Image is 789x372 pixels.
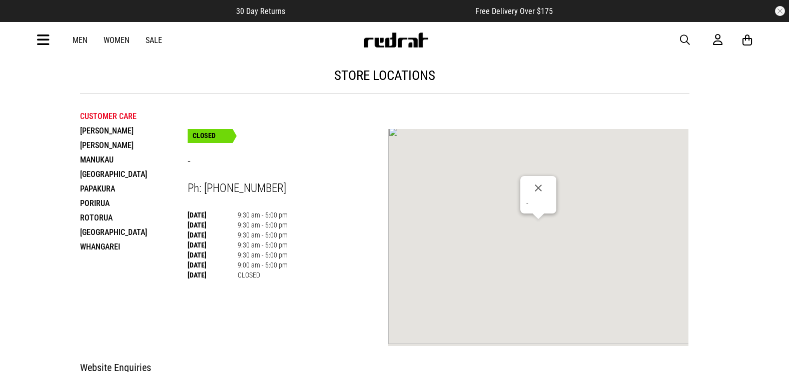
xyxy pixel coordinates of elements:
[188,260,238,270] th: [DATE]
[80,123,188,138] li: [PERSON_NAME]
[80,67,689,83] h1: store locations
[188,220,238,230] th: [DATE]
[80,239,188,254] li: Whangarei
[80,138,188,152] li: [PERSON_NAME]
[238,240,288,250] td: 9:30 am - 5:00 pm
[236,6,285,16] span: 30 Day Returns
[238,250,288,260] td: 9:30 am - 5:00 pm
[238,220,288,230] td: 9:30 am - 5:00 pm
[475,6,553,16] span: Free Delivery Over $175
[188,230,238,240] th: [DATE]
[363,32,429,47] img: Redrat logo
[188,210,238,220] th: [DATE]
[526,200,550,207] div: -
[80,210,188,225] li: Rotorua
[238,260,288,270] td: 9:00 am - 5:00 pm
[80,225,188,239] li: [GEOGRAPHIC_DATA]
[188,240,238,250] th: [DATE]
[80,196,188,210] li: Porirua
[80,167,188,181] li: [GEOGRAPHIC_DATA]
[188,181,286,195] span: Ph: [PHONE_NUMBER]
[188,154,388,170] h3: -
[80,152,188,167] li: Manukau
[188,250,238,260] th: [DATE]
[146,35,162,45] a: Sale
[238,230,288,240] td: 9:30 am - 5:00 pm
[188,270,238,280] th: [DATE]
[73,35,88,45] a: Men
[80,181,188,196] li: Papakura
[188,129,233,143] div: CLOSED
[80,109,188,123] li: Customer Care
[526,176,550,200] button: Close
[305,6,455,16] iframe: Customer reviews powered by Trustpilot
[104,35,130,45] a: Women
[238,210,288,220] td: 9:30 am - 5:00 pm
[238,270,288,280] td: CLOSED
